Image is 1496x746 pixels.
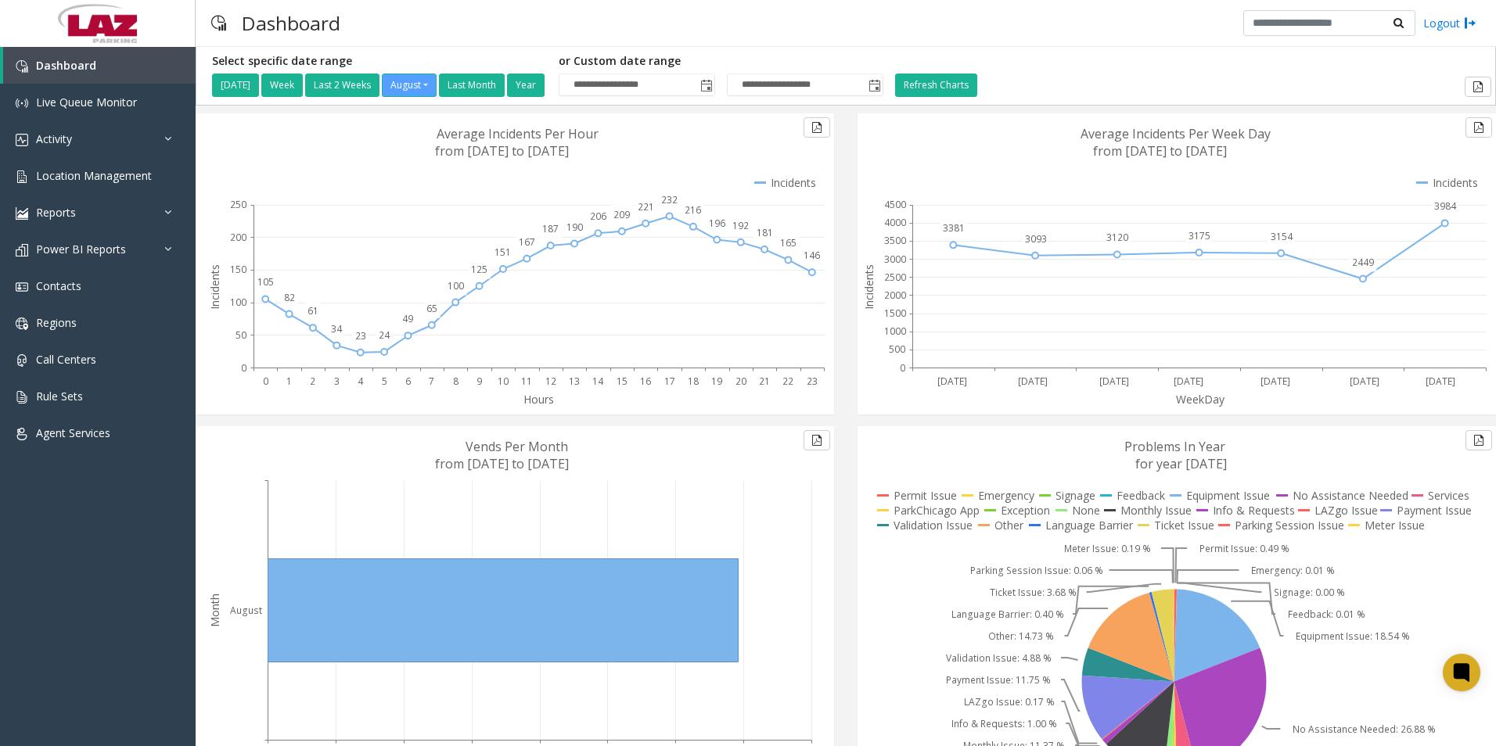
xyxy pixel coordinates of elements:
span: Dashboard [36,58,96,73]
text: Meter Issue: 0.19 % [1064,542,1151,555]
h3: Dashboard [234,4,348,42]
text: 50 [236,328,246,342]
span: Agent Services [36,425,110,440]
text: 2500 [884,271,906,284]
text: 12 [545,375,556,388]
text: 200 [230,231,246,244]
text: 150 [230,263,246,276]
span: Toggle popup [697,74,714,96]
text: 61 [307,304,318,317]
text: 209 [613,208,630,221]
text: 190 [566,221,583,234]
text: Signage: 0.00 % [1274,586,1345,599]
text: 17 [664,375,675,388]
span: Reports [36,205,76,220]
text: 49 [402,312,413,325]
text: [DATE] [1099,375,1129,388]
text: 206 [590,210,606,223]
text: 221 [638,200,654,213]
img: 'icon' [16,207,28,220]
text: from [DATE] to [DATE] [435,455,569,472]
text: 23 [355,329,366,343]
span: Location Management [36,168,152,183]
text: 18 [688,375,699,388]
text: 3000 [884,253,906,266]
text: 192 [732,219,749,232]
text: LAZgo Issue: 0.17 % [964,695,1055,708]
text: Other: 14.73 % [988,629,1054,643]
text: Average Incidents Per Hour [437,125,599,142]
text: Incidents [207,264,222,310]
text: 4000 [884,216,906,229]
text: [DATE] [1018,375,1048,388]
text: 196 [709,217,725,230]
text: 23 [807,375,818,388]
text: 167 [519,235,535,249]
text: [DATE] [937,375,967,388]
text: 4 [358,375,364,388]
text: 3175 [1189,229,1210,242]
text: from [DATE] to [DATE] [1093,142,1227,160]
text: Problems In Year [1124,438,1225,455]
text: 7 [429,375,434,388]
text: 22 [782,375,793,388]
text: 3500 [884,234,906,247]
button: Week [261,74,303,97]
text: 65 [426,302,437,315]
text: Payment Issue: 11.75 % [946,673,1051,687]
a: Dashboard [3,47,196,84]
button: Export to pdf [804,430,830,450]
text: 500 [889,343,905,356]
text: 146 [804,249,820,262]
text: 3120 [1106,231,1128,244]
text: [DATE] [1426,375,1455,388]
text: 2000 [884,289,906,302]
text: 0 [900,361,905,375]
text: 2449 [1352,256,1374,269]
span: Regions [36,315,77,330]
text: Feedback: 0.01 % [1288,608,1365,621]
button: Export to pdf [1465,77,1491,97]
span: Contacts [36,278,81,293]
span: Toggle popup [865,74,883,96]
img: 'icon' [16,317,28,330]
img: 'icon' [16,134,28,146]
img: 'icon' [16,281,28,293]
text: Ticket Issue: 3.68 % [990,586,1077,599]
text: 151 [494,246,511,259]
text: 100 [448,279,464,292]
text: 125 [471,263,487,276]
button: Year [507,74,545,97]
img: 'icon' [16,428,28,440]
span: Live Queue Monitor [36,95,137,109]
text: 15 [617,375,628,388]
text: 3 [334,375,340,388]
span: Rule Sets [36,389,83,403]
text: 105 [257,275,274,289]
img: pageIcon [211,4,226,42]
button: Export to pdf [804,117,830,138]
text: 216 [685,203,701,217]
text: for year [DATE] [1135,455,1227,472]
text: 2 [310,375,315,388]
text: 3093 [1025,232,1047,246]
text: 0 [241,361,246,375]
text: 165 [780,236,797,249]
h5: Select specific date range [212,55,547,68]
img: 'icon' [16,60,28,73]
text: WeekDay [1176,392,1225,407]
text: August [230,604,262,617]
text: 82 [284,291,295,304]
button: August [382,74,437,97]
text: Hours [523,392,554,407]
text: from [DATE] to [DATE] [435,142,569,160]
img: 'icon' [16,244,28,256]
text: 14 [592,375,604,388]
text: No Assistance Needed: 26.88 % [1293,723,1436,736]
text: 3984 [1434,199,1457,213]
span: Call Centers [36,352,96,367]
img: 'icon' [16,354,28,367]
text: Incidents [861,264,876,310]
img: 'icon' [16,97,28,109]
button: Export to pdf [1465,430,1492,450]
